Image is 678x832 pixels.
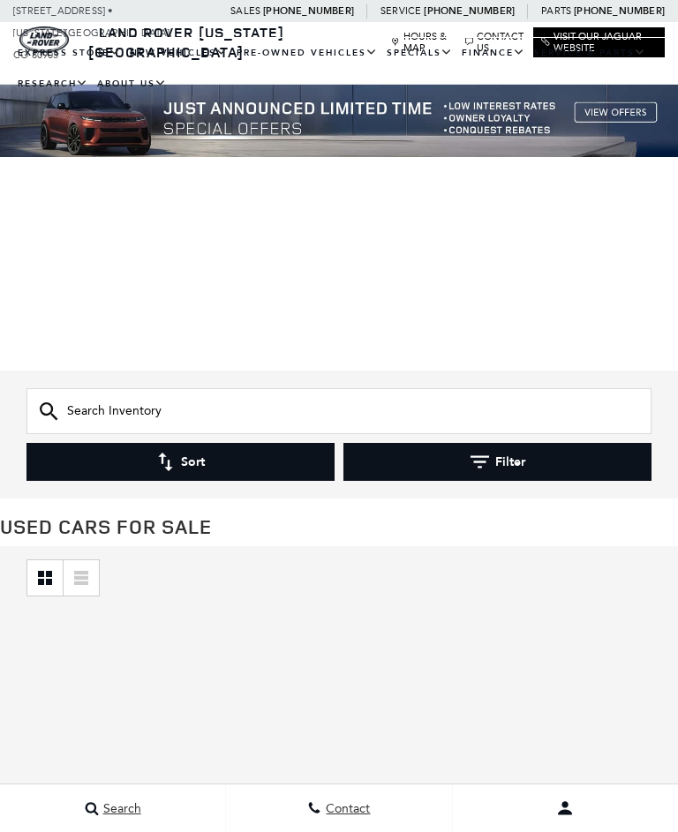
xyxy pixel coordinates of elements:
span: Contact [321,801,370,816]
a: EXPRESS STORE [13,38,125,69]
a: Specials [382,38,457,69]
a: Land Rover [US_STATE][GEOGRAPHIC_DATA] [88,23,284,62]
a: [PHONE_NUMBER] [424,4,515,18]
input: Search Inventory [26,388,652,434]
a: Visit Our Jaguar Website [541,31,657,54]
a: land-rover [19,26,69,53]
a: Research [13,69,93,100]
span: Search [99,801,141,816]
button: Filter [343,443,652,481]
a: About Us [93,69,171,100]
a: Contact Us [465,31,525,54]
nav: Main Navigation [13,38,665,100]
a: [PHONE_NUMBER] [574,4,665,18]
img: Land Rover [19,26,69,53]
a: Pre-Owned Vehicles [232,38,382,69]
a: [PHONE_NUMBER] [263,4,354,18]
a: Hours & Map [391,31,456,54]
button: user-profile-menu [453,786,678,830]
a: Finance [457,38,530,69]
button: Sort [26,443,335,481]
a: [STREET_ADDRESS] • [US_STATE][GEOGRAPHIC_DATA], CO 80905 [13,5,173,61]
a: New Vehicles [125,38,232,69]
a: Service & Parts [530,38,651,69]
